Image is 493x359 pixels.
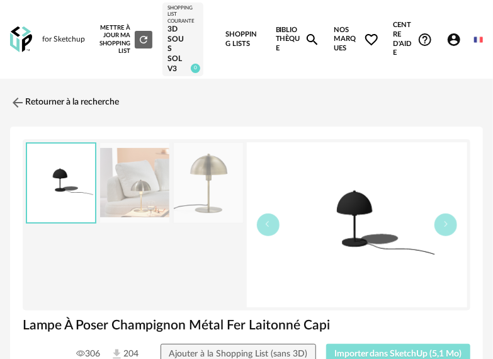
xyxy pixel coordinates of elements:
span: 0 [191,64,200,73]
h1: Lampe À Poser Champignon Métal Fer Laitonné Capi [23,317,470,334]
span: Account Circle icon [446,32,462,47]
div: for Sketchup [42,35,85,45]
img: thumbnail.png [247,142,468,307]
img: 1ad0de097a961e2ee6f625011e541453.jpg [100,143,169,223]
a: Shopping List courante 3D sous sol V3 0 [167,5,198,74]
span: Magnify icon [305,32,320,47]
img: 49b5aa3487e4431fb1858ec550eb0b51.jpg [174,143,243,223]
span: Ajouter à la Shopping List (sans 3D) [169,350,307,358]
img: fr [474,35,483,44]
div: Mettre à jour ma Shopping List [99,24,152,55]
img: thumbnail.png [27,144,95,222]
div: Shopping List courante [167,5,198,25]
a: Retourner à la recherche [10,89,119,117]
span: Account Circle icon [446,32,467,47]
img: svg+xml;base64,PHN2ZyB3aWR0aD0iMjQiIGhlaWdodD0iMjQiIHZpZXdCb3g9IjAgMCAyNCAyNCIgZmlsbD0ibm9uZSIgeG... [10,95,25,110]
img: OXP [10,26,32,52]
span: Heart Outline icon [364,32,379,47]
span: Importer dans SketchUp (5,1 Mo) [334,350,462,358]
span: Refresh icon [138,36,149,42]
span: Centre d'aideHelp Circle Outline icon [393,21,433,57]
div: 3D sous sol V3 [167,25,198,74]
span: Help Circle Outline icon [417,32,433,47]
